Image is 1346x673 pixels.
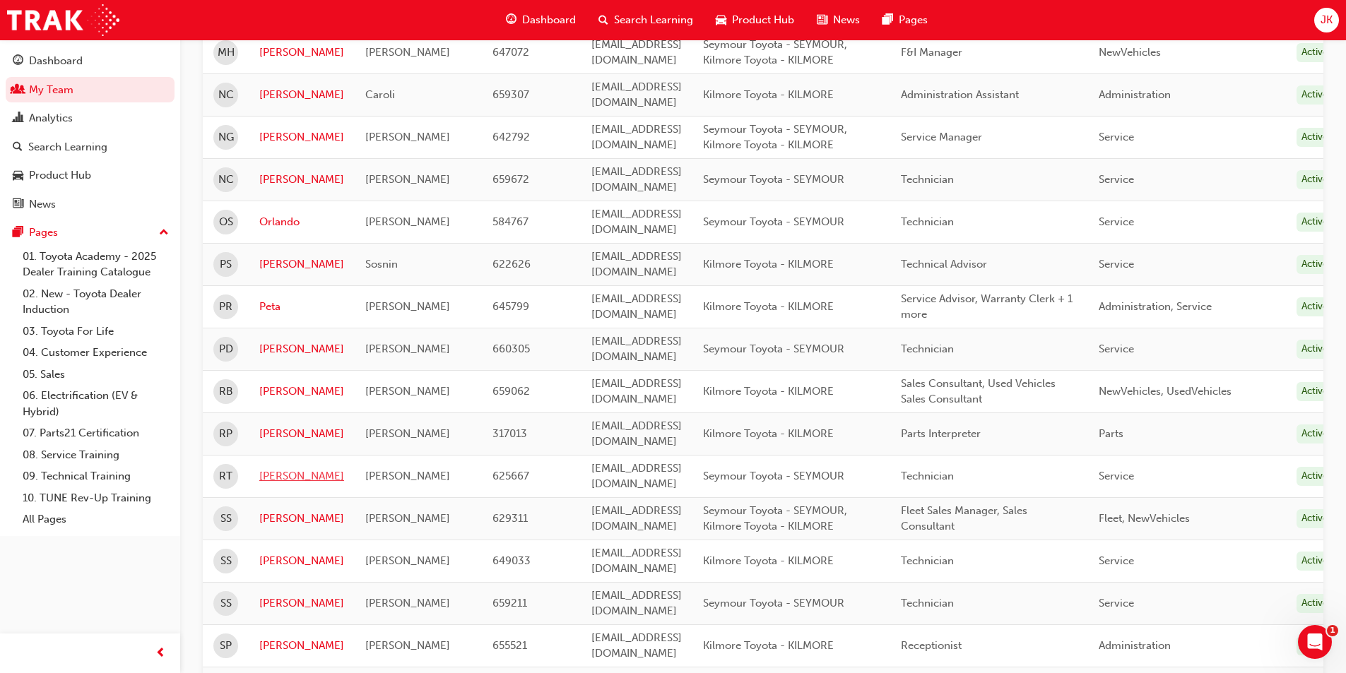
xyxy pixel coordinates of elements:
[365,597,450,609] span: [PERSON_NAME]
[29,53,83,69] div: Dashboard
[259,426,344,442] a: [PERSON_NAME]
[492,300,529,313] span: 645799
[365,639,450,652] span: [PERSON_NAME]
[1099,427,1123,440] span: Parts
[703,215,844,228] span: Seymour Toyota - SEYMOUR
[591,208,682,237] span: [EMAIL_ADDRESS][DOMAIN_NAME]
[901,258,987,270] span: Technical Advisor
[703,343,844,355] span: Seymour Toyota - SEYMOUR
[17,364,175,386] a: 05. Sales
[365,385,450,398] span: [PERSON_NAME]
[1099,215,1134,228] span: Service
[259,256,344,273] a: [PERSON_NAME]
[17,342,175,364] a: 04. Customer Experience
[492,173,529,186] span: 659672
[492,639,527,652] span: 655521
[365,215,450,228] span: [PERSON_NAME]
[219,299,232,315] span: PR
[1099,597,1134,609] span: Service
[1099,343,1134,355] span: Service
[365,300,450,313] span: [PERSON_NAME]
[901,215,954,228] span: Technician
[219,214,233,230] span: OS
[365,554,450,567] span: [PERSON_NAME]
[220,638,232,654] span: SP
[901,343,954,355] span: Technician
[1099,300,1212,313] span: Administration, Service
[1297,297,1333,316] div: Active
[1298,625,1332,659] iframe: Intercom live chat
[259,172,344,188] a: [PERSON_NAME]
[492,554,531,567] span: 649033
[13,169,23,182] span: car-icon
[901,46,962,59] span: F&I Manager
[17,465,175,487] a: 09. Technical Training
[1099,131,1134,143] span: Service
[591,631,682,660] span: [EMAIL_ADDRESS][DOMAIN_NAME]
[365,88,395,101] span: Caroli
[6,45,175,220] button: DashboardMy TeamAnalyticsSearch LearningProduct HubNews
[1297,509,1333,528] div: Active
[703,88,834,101] span: Kilmore Toyota - KILMORE
[29,196,56,213] div: News
[1099,385,1232,398] span: NewVehicles, UsedVehicles
[6,77,175,103] a: My Team
[1297,382,1333,401] div: Active
[1297,170,1333,189] div: Active
[901,292,1073,321] span: Service Advisor, Warranty Clerk + 1 more
[1099,512,1190,525] span: Fleet, NewVehicles
[365,46,450,59] span: [PERSON_NAME]
[17,508,175,530] a: All Pages
[901,597,954,609] span: Technician
[219,426,232,442] span: RP
[506,11,516,29] span: guage-icon
[259,341,344,357] a: [PERSON_NAME]
[6,220,175,246] button: Pages
[1297,467,1333,486] div: Active
[591,419,682,448] span: [EMAIL_ADDRESS][DOMAIN_NAME]
[703,300,834,313] span: Kilmore Toyota - KILMORE
[591,547,682,576] span: [EMAIL_ADDRESS][DOMAIN_NAME]
[522,12,576,28] span: Dashboard
[259,129,344,145] a: [PERSON_NAME]
[218,87,234,103] span: NC
[259,511,344,527] a: [PERSON_NAME]
[1099,554,1134,567] span: Service
[901,88,1019,101] span: Administration Assistant
[155,645,166,662] span: prev-icon
[703,597,844,609] span: Seymour Toyota - SEYMOUR
[259,299,344,315] a: Peta
[17,444,175,466] a: 08. Service Training
[732,12,794,28] span: Product Hub
[13,198,23,211] span: news-icon
[1327,625,1338,636] span: 1
[703,504,847,533] span: Seymour Toyota - SEYMOUR, Kilmore Toyota - KILMORE
[901,470,954,482] span: Technician
[492,215,529,228] span: 584767
[17,283,175,321] a: 02. New - Toyota Dealer Induction
[591,462,682,491] span: [EMAIL_ADDRESS][DOMAIN_NAME]
[220,256,232,273] span: PS
[218,44,235,61] span: MH
[492,258,531,270] span: 622626
[805,6,871,35] a: news-iconNews
[1099,173,1134,186] span: Service
[219,468,232,484] span: RT
[492,385,530,398] span: 659062
[703,470,844,482] span: Seymour Toyota - SEYMOUR
[703,173,844,186] span: Seymour Toyota - SEYMOUR
[259,383,344,400] a: [PERSON_NAME]
[1321,12,1333,28] span: JK
[1297,128,1333,147] div: Active
[7,4,119,36] img: Trak
[1297,85,1333,105] div: Active
[13,227,23,239] span: pages-icon
[901,504,1027,533] span: Fleet Sales Manager, Sales Consultant
[28,139,107,155] div: Search Learning
[591,589,682,618] span: [EMAIL_ADDRESS][DOMAIN_NAME]
[365,343,450,355] span: [PERSON_NAME]
[1297,255,1333,274] div: Active
[901,639,962,652] span: Receptionist
[365,173,450,186] span: [PERSON_NAME]
[587,6,704,35] a: search-iconSearch Learning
